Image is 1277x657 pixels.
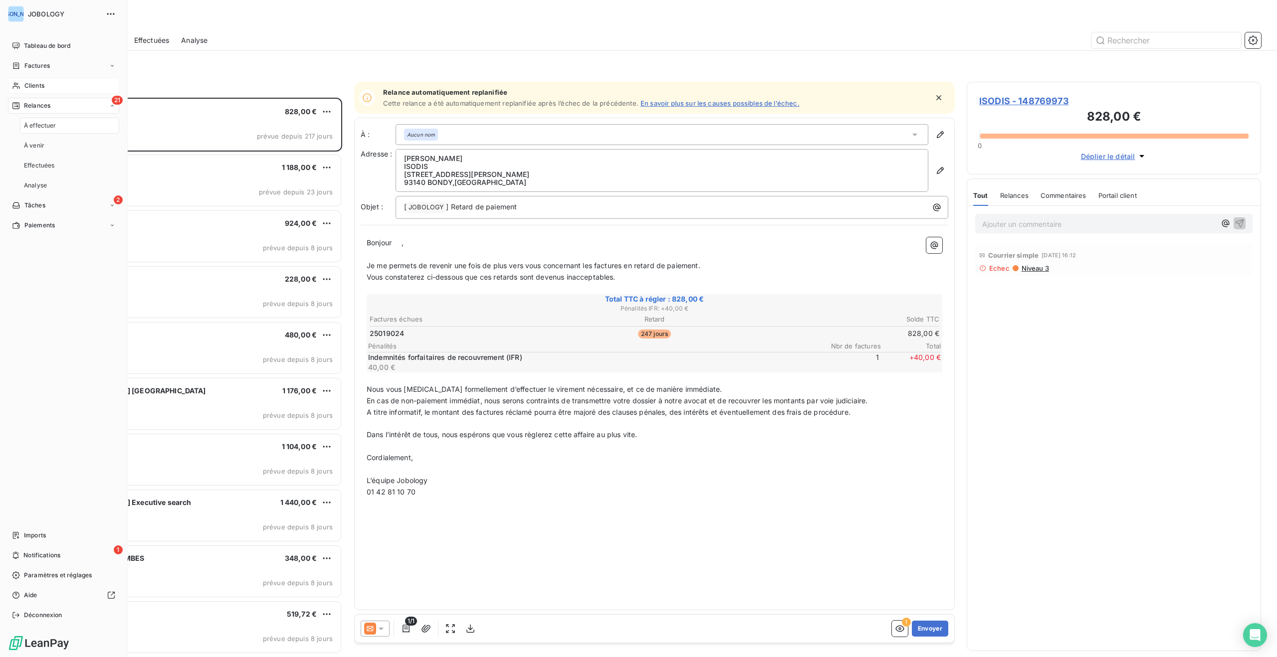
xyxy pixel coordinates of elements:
[24,181,47,190] span: Analyse
[383,88,800,96] span: Relance automatiquement replanifiée
[370,328,404,338] span: 25019024
[819,352,879,372] span: 1
[112,96,123,105] span: 21
[259,188,333,196] span: prévue depuis 23 jours
[8,6,24,22] div: [PERSON_NAME]
[404,170,920,178] p: [STREET_ADDRESS][PERSON_NAME]
[361,150,392,158] span: Adresse :
[404,178,920,186] p: 93140 BONDY , [GEOGRAPHIC_DATA]
[881,342,941,350] span: Total
[978,142,982,150] span: 0
[24,571,92,580] span: Paramètres et réglages
[979,108,1249,128] h3: 828,00 €
[285,275,317,283] span: 228,00 €
[70,498,192,506] span: [PERSON_NAME] Executive search
[383,99,638,107] span: Cette relance a été automatiquement replanifiée après l’échec de la précédente.
[28,10,100,18] span: JOBOLOGY
[263,300,333,308] span: prévue depuis 8 jours
[750,314,940,325] th: Solde TTC
[367,430,637,439] span: Dans l’intérêt de tous, nous espérons que vous règlerez cette affaire au plus vite.
[285,219,317,227] span: 924,00 €
[367,238,392,247] span: Bonjour
[263,467,333,475] span: prévue depuis 8 jours
[821,342,881,350] span: Nbr de factures
[988,251,1039,259] span: Courrier simple
[263,244,333,252] span: prévue depuis 8 jours
[368,352,817,362] p: Indemnités forfaitaires de recouvrement (IFR)
[263,523,333,531] span: prévue depuis 8 jours
[263,579,333,587] span: prévue depuis 8 jours
[1243,623,1267,647] div: Open Intercom Messenger
[24,141,44,150] span: À venir
[114,195,123,204] span: 2
[48,98,342,657] div: grid
[1078,151,1150,162] button: Déplier le détail
[989,264,1010,272] span: Echec
[407,202,445,213] span: JOBOLOGY
[282,442,317,451] span: 1 104,00 €
[367,476,428,485] span: L’équipe Jobology
[24,81,44,90] span: Clients
[367,385,722,393] span: Nous vous [MEDICAL_DATA] formellement d’effectuer le virement nécessaire, et ce de manière immédi...
[24,41,70,50] span: Tableau de bord
[287,610,317,618] span: 519,72 €
[23,551,60,560] span: Notifications
[8,635,70,651] img: Logo LeanPay
[24,101,50,110] span: Relances
[367,408,851,416] span: A titre informatif, le montant des factures réclamé pourra être majoré des clauses pénales, des i...
[285,554,317,562] span: 348,00 €
[361,130,396,140] label: À :
[70,386,206,395] span: [PERSON_NAME] [GEOGRAPHIC_DATA]
[24,61,50,70] span: Factures
[973,191,988,199] span: Tout
[638,329,671,338] span: 247 jours
[181,35,208,45] span: Analyse
[560,314,749,325] th: Retard
[134,35,170,45] span: Effectuées
[912,621,948,637] button: Envoyer
[404,155,920,163] p: [PERSON_NAME]
[24,161,55,170] span: Effectuées
[263,355,333,363] span: prévue depuis 8 jours
[1042,252,1076,258] span: [DATE] 16:12
[367,396,867,405] span: En cas de non-paiement immédiat, nous serons contraints de transmettre votre dossier à notre avoc...
[280,498,317,506] span: 1 440,00 €
[404,202,407,211] span: [
[881,352,941,372] span: + 40,00 €
[8,587,119,603] a: Aide
[24,221,55,230] span: Paiements
[979,94,1249,108] span: ISODIS - 148769973
[367,488,416,496] span: 01 42 81 10 70
[750,328,940,339] td: 828,00 €
[1098,191,1137,199] span: Portail client
[282,386,317,395] span: 1 176,00 €
[640,99,800,107] a: En savoir plus sur les causes possibles de l’échec.
[263,635,333,643] span: prévue depuis 8 jours
[367,261,700,270] span: Je me permets de revenir une fois de plus vers vous concernant les factures en retard de paiement.
[285,107,317,116] span: 828,00 €
[402,238,404,247] span: ,
[368,342,821,350] span: Pénalités
[24,121,56,130] span: À effectuer
[257,132,333,140] span: prévue depuis 217 jours
[285,330,317,339] span: 480,00 €
[24,201,45,210] span: Tâches
[446,202,517,211] span: ] Retard de paiement
[369,314,559,325] th: Factures échues
[368,294,941,304] span: Total TTC à régler : 828,00 €
[361,202,383,211] span: Objet :
[407,131,435,138] em: Aucun nom
[1021,264,1049,272] span: Niveau 3
[1091,32,1241,48] input: Rechercher
[404,163,920,170] p: ISODIS
[367,453,413,462] span: Cordialement,
[1000,191,1029,199] span: Relances
[1041,191,1086,199] span: Commentaires
[24,591,37,600] span: Aide
[24,611,62,620] span: Déconnexion
[367,273,616,281] span: Vous constaterez ci-dessous que ces retards sont devenus inacceptables.
[114,545,123,554] span: 1
[368,304,941,313] span: Pénalités IFR : + 40,00 €
[368,362,817,372] p: 40,00 €
[263,411,333,419] span: prévue depuis 8 jours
